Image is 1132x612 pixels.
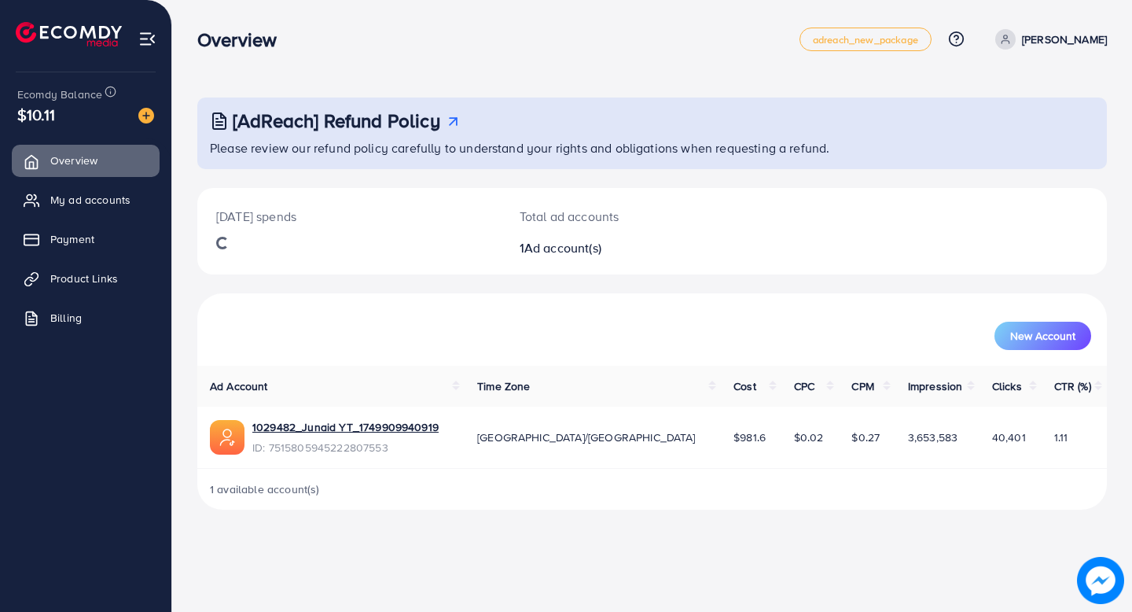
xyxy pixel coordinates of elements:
[210,481,320,497] span: 1 available account(s)
[252,440,439,455] span: ID: 7515805945222807553
[1022,30,1107,49] p: [PERSON_NAME]
[851,378,873,394] span: CPM
[733,378,756,394] span: Cost
[1054,430,1068,445] span: 1.11
[851,430,880,445] span: $0.27
[524,239,601,256] span: Ad account(s)
[50,310,82,326] span: Billing
[50,153,97,168] span: Overview
[17,87,102,102] span: Ecomdy Balance
[477,378,530,394] span: Time Zone
[1010,330,1075,341] span: New Account
[12,145,160,176] a: Overview
[992,430,1026,445] span: 40,401
[210,378,268,394] span: Ad Account
[994,322,1091,350] button: New Account
[50,192,130,208] span: My ad accounts
[12,263,160,294] a: Product Links
[794,378,814,394] span: CPC
[50,271,118,286] span: Product Links
[216,207,482,226] p: [DATE] spends
[1077,557,1124,604] img: image
[210,138,1097,157] p: Please review our refund policy carefully to understand your rights and obligations when requesti...
[12,184,160,216] a: My ad accounts
[799,28,932,51] a: adreach_new_package
[252,419,439,435] a: 1029482_Junaid YT_1749909940919
[733,430,766,445] span: $981.6
[908,378,963,394] span: Impression
[813,35,918,45] span: adreach_new_package
[477,430,696,445] span: [GEOGRAPHIC_DATA]/[GEOGRAPHIC_DATA]
[520,241,709,256] h2: 1
[138,108,154,124] img: image
[50,231,94,247] span: Payment
[233,109,440,132] h3: [AdReach] Refund Policy
[1054,378,1091,394] span: CTR (%)
[12,302,160,334] a: Billing
[16,22,122,46] img: logo
[794,430,824,445] span: $0.02
[17,103,55,126] span: $10.11
[908,430,957,445] span: 3,653,583
[197,28,289,51] h3: Overview
[138,30,156,48] img: menu
[992,378,1022,394] span: Clicks
[989,29,1107,50] a: [PERSON_NAME]
[210,420,244,455] img: ic-ads-acc.e4c84228.svg
[12,223,160,255] a: Payment
[520,207,709,226] p: Total ad accounts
